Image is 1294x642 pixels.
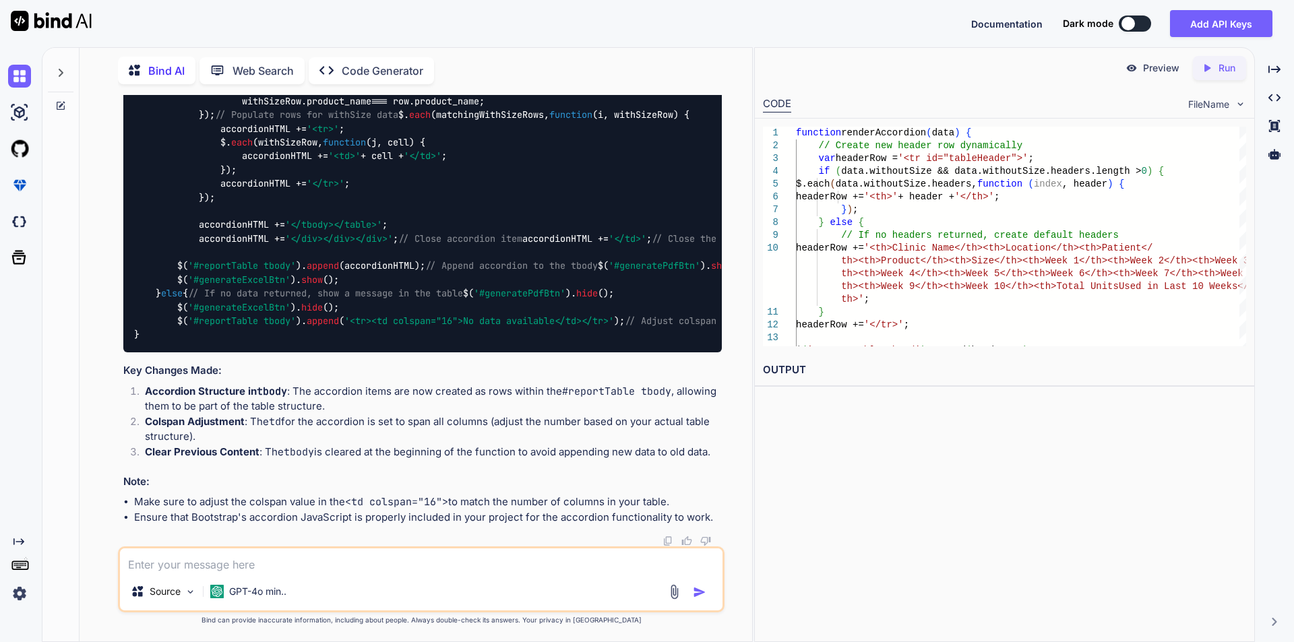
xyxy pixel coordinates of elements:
[1124,268,1266,279] span: h>Week 7</th><th>Week 8</
[231,136,253,148] span: each
[148,63,185,79] p: Bind AI
[301,274,323,286] span: show
[1188,98,1229,111] span: FileName
[371,136,409,148] span: j, cell
[994,191,999,202] span: ;
[858,217,863,228] span: {
[8,210,31,233] img: darkCloudIdeIcon
[841,281,1119,292] span: th><th>Week 9</th><th>Week 10</th><th>Total Units
[763,242,778,255] div: 10
[763,344,778,357] div: 14
[966,345,971,356] span: (
[161,288,183,300] span: else
[841,230,1119,240] span: // If no headers returned, create default headers
[966,127,971,138] span: {
[663,536,673,546] img: copy
[1143,61,1179,75] p: Preview
[1158,166,1163,176] span: {
[188,315,296,327] span: '#reportTable tbody'
[841,294,864,304] span: th>'
[307,123,339,135] span: '<tr>'
[1034,179,1062,189] span: index
[625,315,884,327] span: // Adjust colspan based on the number of columns
[562,385,671,398] code: #reportTable tbody
[307,260,339,272] span: append
[8,65,31,88] img: chat
[801,345,807,356] span: (
[1170,10,1272,37] button: Add API Keys
[796,179,830,189] span: $.each
[846,204,852,215] span: )
[841,166,1124,176] span: data.withoutSize && data.withoutSize.headers.lengt
[863,294,869,304] span: ;
[1147,243,1152,253] span: /
[425,260,598,272] span: // Append accordion to the tbody
[807,345,920,356] span: '#reportTable thead'
[763,191,778,203] div: 6
[188,260,296,272] span: '#reportTable tbody'
[763,152,778,165] div: 3
[185,586,196,598] img: Pick Models
[188,301,290,313] span: '#generateExcelBtn'
[863,191,897,202] span: '<th>'
[853,204,858,215] span: ;
[188,288,463,300] span: // If no data returned, show a message in the table
[1028,345,1033,356] span: ;
[134,384,722,414] li: : The accordion items are now created as rows within the , allowing them to be part of the table ...
[841,204,846,215] span: }
[898,153,1028,164] span: '<tr id="tableHeader">'
[342,63,423,79] p: Code Generator
[1235,98,1246,110] img: chevron down
[763,203,778,216] div: 7
[307,95,371,107] span: product_name
[1119,281,1249,292] span: Used in Last 10 Weeks</
[1126,62,1138,74] img: preview
[8,137,31,160] img: githubLight
[285,219,382,231] span: '</tbody></table>'
[920,345,925,356] span: )
[134,494,722,510] li: Make sure to adjust the colspan value in the to match the number of columns in your table.
[954,127,960,138] span: )
[344,315,614,327] span: '<tr><td colspan="16">No data available</td></tr>'
[796,243,864,253] span: headerRow +=
[796,191,864,202] span: headerRow +=
[307,178,344,190] span: '</tr>'
[11,11,92,31] img: Bind AI
[763,216,778,229] div: 8
[284,445,314,459] code: tbody
[1124,166,1141,176] span: h >
[954,191,994,202] span: '</th>'
[755,354,1254,386] h2: OUTPUT
[549,109,592,121] span: function
[404,150,441,162] span: '</td>'
[693,585,706,599] img: icon
[763,165,778,178] div: 4
[145,415,245,428] strong: Colspan Adjustment
[841,127,926,138] span: renderAccordion
[841,268,1124,279] span: th><th>Week 4</th><th>Week 5</th><th>Week 6</th><t
[898,191,954,202] span: + header +
[652,232,830,245] span: // Close the td for the accordion
[1147,166,1152,176] span: )
[763,319,778,331] div: 12
[835,166,840,176] span: (
[818,166,830,176] span: if
[8,582,31,605] img: settings
[1028,179,1033,189] span: (
[134,510,722,525] li: Ensure that Bootstrap's accordion JavaScript is properly included in your project for the accordi...
[818,140,1022,151] span: // Create new header row dynamically
[763,178,778,191] div: 5
[763,331,778,344] div: 13
[1062,179,1107,189] span: , header
[414,95,479,107] span: product_name
[667,584,682,600] img: attachment
[233,63,294,79] p: Web Search
[818,153,835,164] span: var
[971,345,1022,356] span: headerRow
[307,315,339,327] span: append
[863,243,1146,253] span: '<th>Clinic Name</th><th>Location</th><th>Patient<
[215,109,398,121] span: // Populate rows for withSize data
[931,127,954,138] span: data
[598,109,673,121] span: i, withSizeRow
[1141,166,1146,176] span: 0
